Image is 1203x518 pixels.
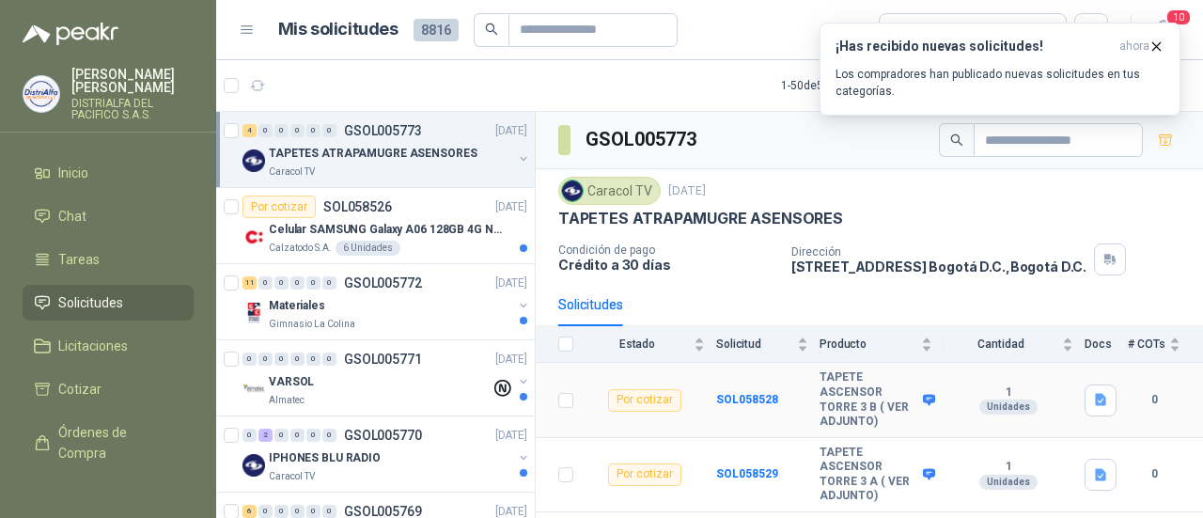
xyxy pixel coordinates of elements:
[290,276,305,290] div: 0
[242,149,265,172] img: Company Logo
[1128,337,1165,351] span: # COTs
[58,292,123,313] span: Solicitudes
[344,276,422,290] p: GSOL005772
[585,326,716,363] th: Estado
[71,68,194,94] p: [PERSON_NAME] [PERSON_NAME]
[562,181,583,201] img: Company Logo
[944,326,1085,363] th: Cantidad
[216,188,535,264] a: Por cotizarSOL058526[DATE] Company LogoCelular SAMSUNG Galaxy A06 128GB 4G NegroCalzatodo S.A.6 U...
[290,429,305,442] div: 0
[322,124,336,137] div: 0
[820,23,1180,116] button: ¡Has recibido nuevas solicitudes!ahora Los compradores han publicado nuevas solicitudes en tus ca...
[586,125,699,154] h3: GSOL005773
[344,505,422,518] p: GSOL005769
[23,198,194,234] a: Chat
[23,415,194,471] a: Órdenes de Compra
[269,221,503,239] p: Celular SAMSUNG Galaxy A06 128GB 4G Negro
[23,371,194,407] a: Cotizar
[344,124,422,137] p: GSOL005773
[1128,326,1203,363] th: # COTs
[781,71,903,101] div: 1 - 50 de 5007
[1119,39,1149,55] span: ahora
[242,353,257,366] div: 0
[414,19,459,41] span: 8816
[23,155,194,191] a: Inicio
[290,124,305,137] div: 0
[1128,465,1180,483] b: 0
[242,226,265,248] img: Company Logo
[344,429,422,442] p: GSOL005770
[1147,13,1180,47] button: 10
[306,353,320,366] div: 0
[242,302,265,324] img: Company Logo
[716,337,793,351] span: Solicitud
[58,206,86,227] span: Chat
[322,429,336,442] div: 0
[23,285,194,321] a: Solicitudes
[23,242,194,277] a: Tareas
[269,297,325,315] p: Materiales
[306,505,320,518] div: 0
[274,124,289,137] div: 0
[242,429,257,442] div: 0
[242,119,531,180] a: 4 0 0 0 0 0 GSOL005773[DATE] Company LogoTAPETES ATRAPAMUGRE ASENSORESCaracol TV
[242,272,531,332] a: 11 0 0 0 0 0 GSOL005772[DATE] Company LogoMaterialesGimnasio La Colina
[258,124,273,137] div: 0
[269,165,315,180] p: Caracol TV
[585,337,690,351] span: Estado
[242,348,531,408] a: 0 0 0 0 0 0 GSOL005771[DATE] Company LogoVARSOLAlmatec
[323,200,392,213] p: SOL058526
[791,259,1086,275] p: [STREET_ADDRESS] Bogotá D.C. , Bogotá D.C.
[306,124,320,137] div: 0
[269,449,381,467] p: IPHONES BLU RADIO
[558,257,776,273] p: Crédito a 30 días
[242,378,265,400] img: Company Logo
[891,20,930,40] div: Todas
[242,505,257,518] div: 6
[495,122,527,140] p: [DATE]
[274,505,289,518] div: 0
[944,460,1073,475] b: 1
[820,337,917,351] span: Producto
[306,429,320,442] div: 0
[558,177,661,205] div: Caracol TV
[716,393,778,406] a: SOL058528
[668,182,706,200] p: [DATE]
[495,198,527,216] p: [DATE]
[950,133,963,147] span: search
[269,241,332,256] p: Calzatodo S.A.
[820,446,918,504] b: TAPETE ASCENSOR TORRE 3 A ( VER ADJUNTO)
[820,326,944,363] th: Producto
[274,276,289,290] div: 0
[1085,326,1128,363] th: Docs
[269,145,477,163] p: TAPETES ATRAPAMUGRE ASENSORES
[820,370,918,429] b: TAPETE ASCENSOR TORRE 3 B ( VER ADJUNTO)
[258,505,273,518] div: 0
[322,353,336,366] div: 0
[58,422,176,463] span: Órdenes de Compra
[258,276,273,290] div: 0
[495,427,527,445] p: [DATE]
[269,469,315,484] p: Caracol TV
[836,66,1164,100] p: Los compradores han publicado nuevas solicitudes en tus categorías.
[1128,391,1180,409] b: 0
[716,326,820,363] th: Solicitud
[791,245,1086,259] p: Dirección
[71,98,194,120] p: DISTRIALFA DEL PACIFICO S.A.S.
[558,209,843,228] p: TAPETES ATRAPAMUGRE ASENSORES
[258,429,273,442] div: 2
[558,243,776,257] p: Condición de pago
[979,475,1038,490] div: Unidades
[716,467,778,480] a: SOL058529
[58,163,88,183] span: Inicio
[485,23,498,36] span: search
[336,241,400,256] div: 6 Unidades
[290,505,305,518] div: 0
[58,336,128,356] span: Licitaciones
[58,379,102,400] span: Cotizar
[322,276,336,290] div: 0
[836,39,1112,55] h3: ¡Has recibido nuevas solicitudes!
[278,16,398,43] h1: Mis solicitudes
